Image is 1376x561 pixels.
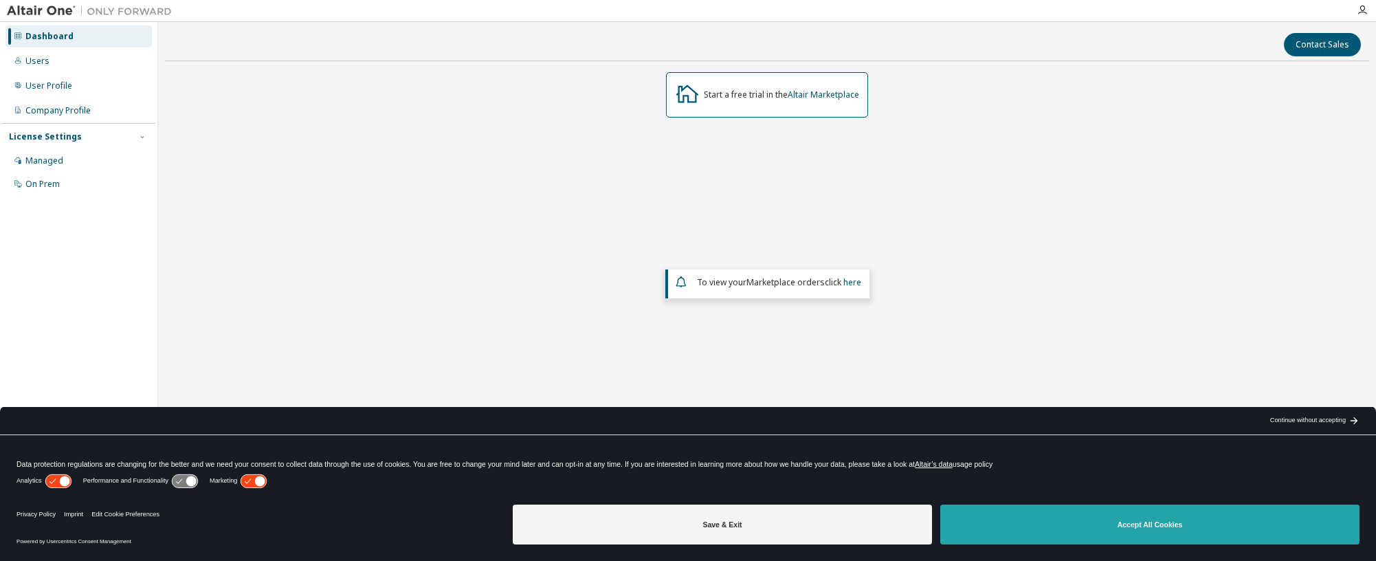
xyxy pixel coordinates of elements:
span: To view your click [697,276,861,288]
div: User Profile [25,80,72,91]
a: here [843,276,861,288]
div: License Settings [9,131,82,142]
div: Managed [25,155,63,166]
div: Users [25,56,49,67]
button: Contact Sales [1284,33,1361,56]
div: Dashboard [25,31,74,42]
img: Altair One [7,4,179,18]
em: Marketplace orders [746,276,825,288]
div: Company Profile [25,105,91,116]
div: Start a free trial in the [704,89,859,100]
div: On Prem [25,179,60,190]
a: Altair Marketplace [788,89,859,100]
